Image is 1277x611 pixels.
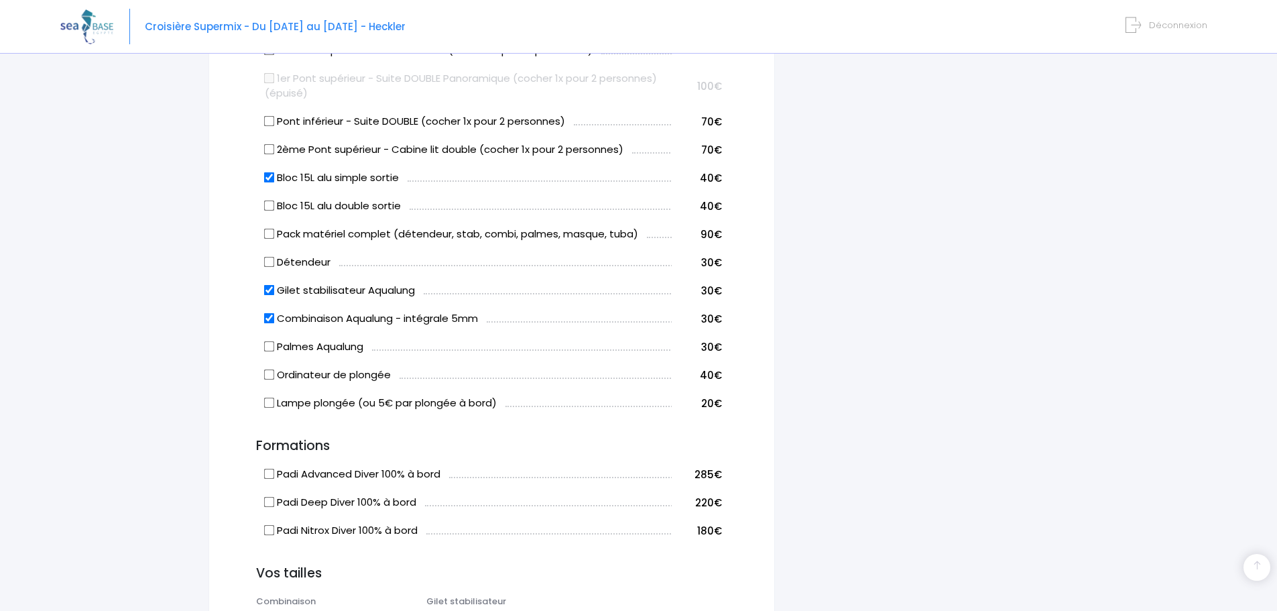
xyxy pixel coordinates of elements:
input: Détendeur [264,257,275,268]
span: 30€ [701,256,722,270]
span: 220€ [695,496,722,510]
input: Lampe plongée (ou 5€ par plongée à bord) [264,398,275,408]
label: 2ème Pont supérieur - Cabine lit double (cocher 1x pour 2 personnes) [265,142,623,158]
label: Combinaison Aqualung - intégrale 5mm [265,311,478,327]
input: Combinaison Aqualung - intégrale 5mm [264,313,275,324]
label: Combinaison [256,595,316,608]
span: 20€ [701,396,722,410]
h3: Formations [236,439,747,454]
label: 1er Pont supérieur - Suite DOUBLE Panoramique (cocher 1x pour 2 personnes) (épuisé) [265,71,672,101]
input: 1er Pont supérieur - Suite DOUBLE Panoramique (cocher 1x pour 2 personnes) (épuisé) [264,72,275,83]
input: 1er Pont supérieur - Cabine TWINS (cocher 1x pour 2 personnes) [264,44,275,55]
span: 40€ [700,199,722,213]
label: Padi Nitrox Diver 100% à bord [265,523,418,539]
span: 180€ [697,524,722,538]
label: Palmes Aqualung [265,339,363,355]
input: Ordinateur de plongée [264,370,275,380]
span: Croisière Supermix - Du [DATE] au [DATE] - Heckler [145,19,406,34]
label: Gilet stabilisateur Aqualung [265,283,415,298]
input: Gilet stabilisateur Aqualung [264,285,275,296]
input: Pack matériel complet (détendeur, stab, combi, palmes, masque, tuba) [264,229,275,239]
label: Padi Advanced Diver 100% à bord [265,467,440,482]
span: 30€ [701,312,722,326]
h3: Vos tailles [256,566,747,581]
label: Bloc 15L alu simple sortie [265,170,399,186]
label: Pont inférieur - Suite DOUBLE (cocher 1x pour 2 personnes) [265,114,565,129]
input: Bloc 15L alu simple sortie [264,172,275,183]
label: Ordinateur de plongée [265,368,391,383]
input: 2ème Pont supérieur - Cabine lit double (cocher 1x pour 2 personnes) [264,144,275,155]
label: Gilet stabilisateur [426,595,506,608]
input: Bloc 15L alu double sortie [264,201,275,211]
input: Palmes Aqualung [264,341,275,352]
span: 70€ [701,115,722,129]
label: Pack matériel complet (détendeur, stab, combi, palmes, masque, tuba) [265,227,638,242]
input: Padi Nitrox Diver 100% à bord [264,525,275,536]
span: 90€ [701,227,722,241]
label: Détendeur [265,255,330,270]
span: Déconnexion [1149,19,1207,32]
span: 285€ [694,467,722,482]
input: Padi Advanced Diver 100% à bord [264,469,275,480]
span: 70€ [701,143,722,157]
span: 100€ [697,79,722,93]
span: 40€ [700,171,722,185]
span: 30€ [701,340,722,354]
input: Padi Deep Diver 100% à bord [264,497,275,508]
label: Bloc 15L alu double sortie [265,199,401,214]
span: 30€ [701,284,722,298]
input: Pont inférieur - Suite DOUBLE (cocher 1x pour 2 personnes) [264,116,275,127]
label: Padi Deep Diver 100% à bord [265,495,416,510]
span: 40€ [700,368,722,382]
label: Lampe plongée (ou 5€ par plongée à bord) [265,396,497,411]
